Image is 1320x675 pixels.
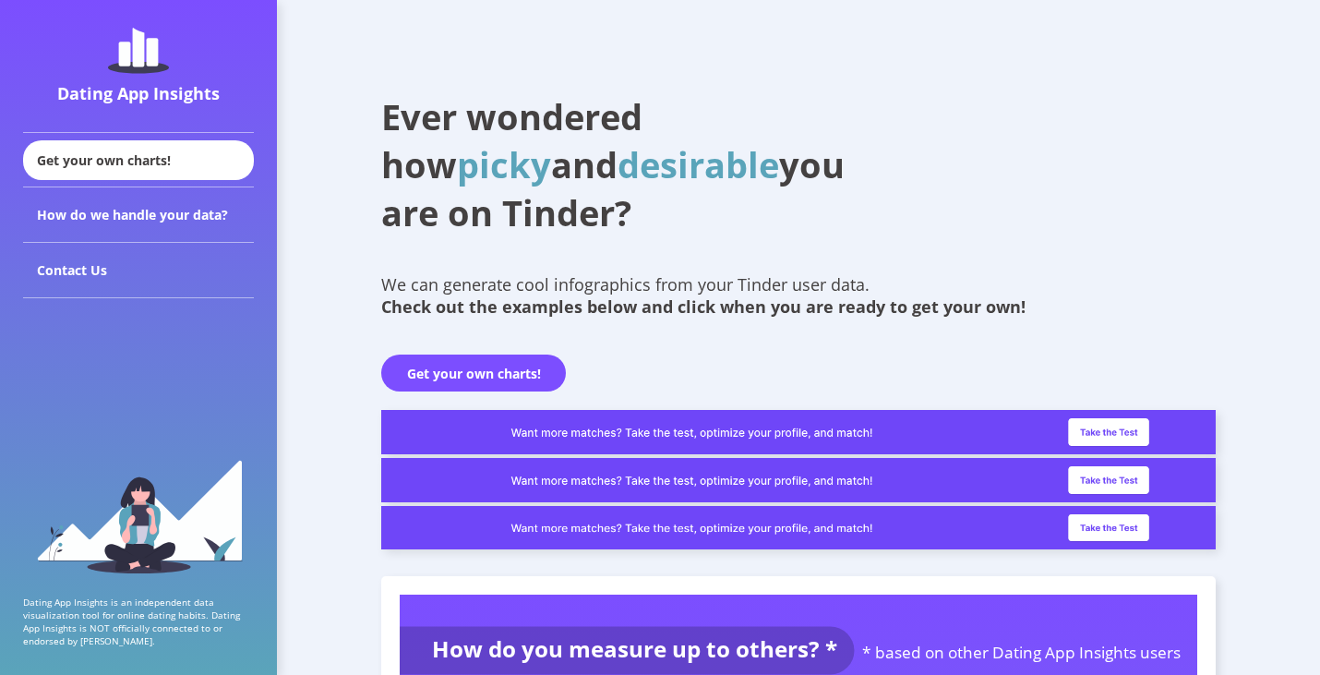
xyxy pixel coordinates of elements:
div: Get your own charts! [23,140,254,180]
img: sidebar_girl.91b9467e.svg [35,458,243,573]
text: * based on other Dating App Insights users [862,643,1181,664]
h1: Ever wondered how and you are on Tinder? [381,92,889,236]
span: picky [457,140,551,188]
button: Get your own charts! [381,355,566,392]
div: We can generate cool infographics from your Tinder user data. [381,273,1216,318]
div: Dating App Insights [28,82,249,104]
div: Contact Us [23,243,254,298]
img: roast_slim_banner.a2e79667.png [381,506,1216,550]
span: desirable [618,140,779,188]
p: Dating App Insights is an independent data visualization tool for online dating habits. Dating Ap... [23,596,254,647]
img: dating-app-insights-logo.5abe6921.svg [108,28,169,74]
img: roast_slim_banner.a2e79667.png [381,458,1216,502]
text: How do you measure up to others? * [432,634,837,665]
img: roast_slim_banner.a2e79667.png [381,410,1216,454]
div: How do we handle your data? [23,187,254,243]
b: Check out the examples below and click when you are ready to get your own! [381,295,1026,318]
